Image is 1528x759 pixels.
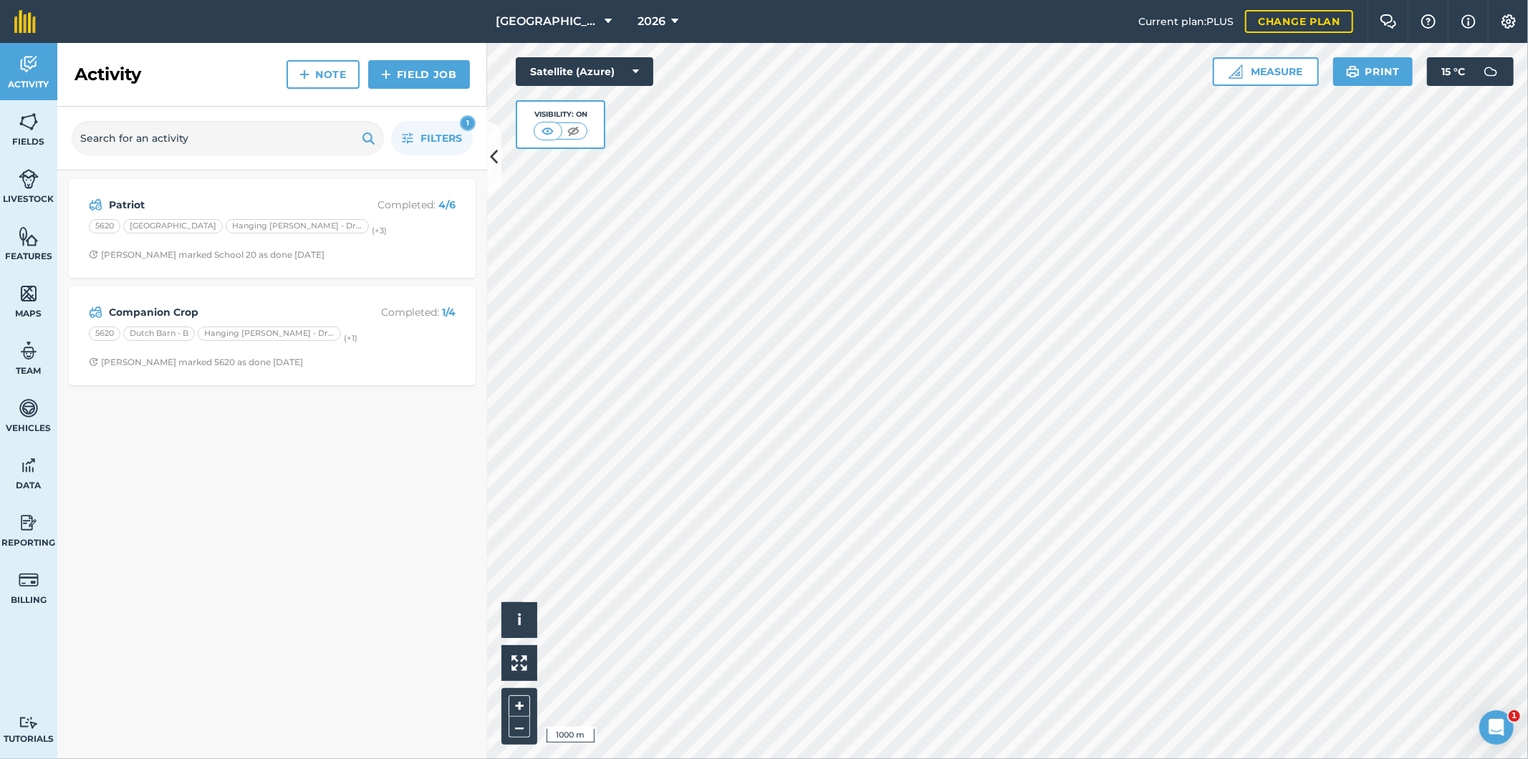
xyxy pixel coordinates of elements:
strong: 4 / 6 [438,198,456,211]
button: i [501,602,537,638]
img: svg+xml;base64,PHN2ZyB4bWxucz0iaHR0cDovL3d3dy53My5vcmcvMjAwMC9zdmciIHdpZHRoPSI1NiIgaGVpZ2h0PSI2MC... [19,111,39,132]
img: svg+xml;base64,PHN2ZyB4bWxucz0iaHR0cDovL3d3dy53My5vcmcvMjAwMC9zdmciIHdpZHRoPSIxOSIgaGVpZ2h0PSIyNC... [362,130,375,147]
img: svg+xml;base64,PHN2ZyB4bWxucz0iaHR0cDovL3d3dy53My5vcmcvMjAwMC9zdmciIHdpZHRoPSIxNCIgaGVpZ2h0PSIyNC... [381,66,391,83]
img: svg+xml;base64,PHN2ZyB4bWxucz0iaHR0cDovL3d3dy53My5vcmcvMjAwMC9zdmciIHdpZHRoPSI1MCIgaGVpZ2h0PSI0MC... [539,124,557,138]
img: svg+xml;base64,PHN2ZyB4bWxucz0iaHR0cDovL3d3dy53My5vcmcvMjAwMC9zdmciIHdpZHRoPSI1MCIgaGVpZ2h0PSI0MC... [564,124,582,138]
img: svg+xml;base64,PD94bWwgdmVyc2lvbj0iMS4wIiBlbmNvZGluZz0idXRmLTgiPz4KPCEtLSBHZW5lcmF0b3I6IEFkb2JlIE... [19,397,39,419]
strong: Patriot [109,197,336,213]
img: svg+xml;base64,PD94bWwgdmVyc2lvbj0iMS4wIiBlbmNvZGluZz0idXRmLTgiPz4KPCEtLSBHZW5lcmF0b3I6IEFkb2JlIE... [19,455,39,476]
img: svg+xml;base64,PD94bWwgdmVyc2lvbj0iMS4wIiBlbmNvZGluZz0idXRmLTgiPz4KPCEtLSBHZW5lcmF0b3I6IEFkb2JlIE... [19,716,39,730]
div: Hanging [PERSON_NAME] - Driveway [226,219,369,233]
img: svg+xml;base64,PD94bWwgdmVyc2lvbj0iMS4wIiBlbmNvZGluZz0idXRmLTgiPz4KPCEtLSBHZW5lcmF0b3I6IEFkb2JlIE... [19,569,39,591]
div: [PERSON_NAME] marked 5620 as done [DATE] [89,357,303,368]
img: svg+xml;base64,PD94bWwgdmVyc2lvbj0iMS4wIiBlbmNvZGluZz0idXRmLTgiPz4KPCEtLSBHZW5lcmF0b3I6IEFkb2JlIE... [89,196,102,213]
span: 2026 [638,13,666,30]
strong: 1 / 4 [442,306,456,319]
span: [GEOGRAPHIC_DATA] [496,13,600,30]
img: svg+xml;base64,PD94bWwgdmVyc2lvbj0iMS4wIiBlbmNvZGluZz0idXRmLTgiPz4KPCEtLSBHZW5lcmF0b3I6IEFkb2JlIE... [19,340,39,362]
a: Note [287,60,360,89]
h2: Activity [75,63,141,86]
small: (+ 1 ) [344,333,357,343]
img: svg+xml;base64,PD94bWwgdmVyc2lvbj0iMS4wIiBlbmNvZGluZz0idXRmLTgiPz4KPCEtLSBHZW5lcmF0b3I6IEFkb2JlIE... [1476,57,1505,86]
span: 1 [1509,710,1520,722]
div: [GEOGRAPHIC_DATA] [123,219,223,233]
small: (+ 3 ) [372,226,387,236]
img: svg+xml;base64,PHN2ZyB4bWxucz0iaHR0cDovL3d3dy53My5vcmcvMjAwMC9zdmciIHdpZHRoPSIxNyIgaGVpZ2h0PSIxNy... [1461,13,1476,30]
img: svg+xml;base64,PHN2ZyB4bWxucz0iaHR0cDovL3d3dy53My5vcmcvMjAwMC9zdmciIHdpZHRoPSI1NiIgaGVpZ2h0PSI2MC... [19,283,39,304]
button: Satellite (Azure) [516,57,653,86]
button: – [509,717,530,738]
img: Ruler icon [1229,64,1243,79]
button: 15 °C [1427,57,1514,86]
img: svg+xml;base64,PD94bWwgdmVyc2lvbj0iMS4wIiBlbmNvZGluZz0idXRmLTgiPz4KPCEtLSBHZW5lcmF0b3I6IEFkb2JlIE... [19,168,39,190]
img: svg+xml;base64,PHN2ZyB4bWxucz0iaHR0cDovL3d3dy53My5vcmcvMjAwMC9zdmciIHdpZHRoPSI1NiIgaGVpZ2h0PSI2MC... [19,226,39,247]
p: Completed : [342,304,456,320]
div: Visibility: On [534,109,588,120]
span: Current plan : PLUS [1138,14,1234,29]
img: svg+xml;base64,PHN2ZyB4bWxucz0iaHR0cDovL3d3dy53My5vcmcvMjAwMC9zdmciIHdpZHRoPSIxOSIgaGVpZ2h0PSIyNC... [1346,63,1360,80]
a: Change plan [1245,10,1353,33]
img: svg+xml;base64,PD94bWwgdmVyc2lvbj0iMS4wIiBlbmNvZGluZz0idXRmLTgiPz4KPCEtLSBHZW5lcmF0b3I6IEFkb2JlIE... [19,54,39,75]
img: A cog icon [1500,14,1517,29]
img: Two speech bubbles overlapping with the left bubble in the forefront [1380,14,1397,29]
div: Hanging [PERSON_NAME] - Driveway [198,327,341,341]
div: 5620 [89,219,120,233]
input: Search for an activity [72,121,384,155]
img: svg+xml;base64,PHN2ZyB4bWxucz0iaHR0cDovL3d3dy53My5vcmcvMjAwMC9zdmciIHdpZHRoPSIxNCIgaGVpZ2h0PSIyNC... [299,66,309,83]
button: Measure [1213,57,1319,86]
img: fieldmargin Logo [14,10,36,33]
p: Completed : [342,197,456,213]
span: i [517,611,522,629]
img: svg+xml;base64,PD94bWwgdmVyc2lvbj0iMS4wIiBlbmNvZGluZz0idXRmLTgiPz4KPCEtLSBHZW5lcmF0b3I6IEFkb2JlIE... [19,512,39,533]
a: Field Job [368,60,470,89]
img: Clock with arrow pointing clockwise [89,250,98,259]
div: [PERSON_NAME] marked School 20 as done [DATE] [89,249,325,261]
button: Filters [391,121,473,155]
img: Clock with arrow pointing clockwise [89,357,98,367]
iframe: Intercom live chat [1479,710,1514,745]
img: Four arrows, one pointing top left, one top right, one bottom right and the last bottom left [511,655,527,671]
img: A question mark icon [1420,14,1437,29]
strong: Companion Crop [109,304,336,320]
div: 5620 [89,327,120,341]
a: Companion CropCompleted: 1/45620Dutch Barn - BHanging [PERSON_NAME] - Driveway(+1)Clock with arro... [77,295,467,377]
span: 15 ° C [1441,57,1465,86]
button: + [509,695,530,717]
button: Print [1333,57,1413,86]
div: 1 [460,115,476,131]
img: svg+xml;base64,PD94bWwgdmVyc2lvbj0iMS4wIiBlbmNvZGluZz0idXRmLTgiPz4KPCEtLSBHZW5lcmF0b3I6IEFkb2JlIE... [89,304,102,321]
span: Filters [421,130,462,146]
a: PatriotCompleted: 4/65620[GEOGRAPHIC_DATA]Hanging [PERSON_NAME] - Driveway(+3)Clock with arrow po... [77,188,467,269]
div: Dutch Barn - B [123,327,195,341]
